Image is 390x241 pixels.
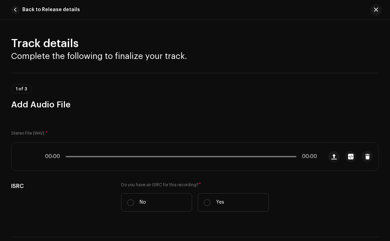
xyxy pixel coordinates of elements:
[216,199,224,206] p: Yes
[299,154,317,159] span: 00:00
[140,199,146,206] p: No
[121,182,269,188] label: Do you have an ISRC for this recording?
[11,37,379,51] h2: Track details
[11,51,379,62] h3: Complete the following to finalize your track.
[11,99,379,110] h3: Add Audio File
[11,182,110,190] h5: ISRC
